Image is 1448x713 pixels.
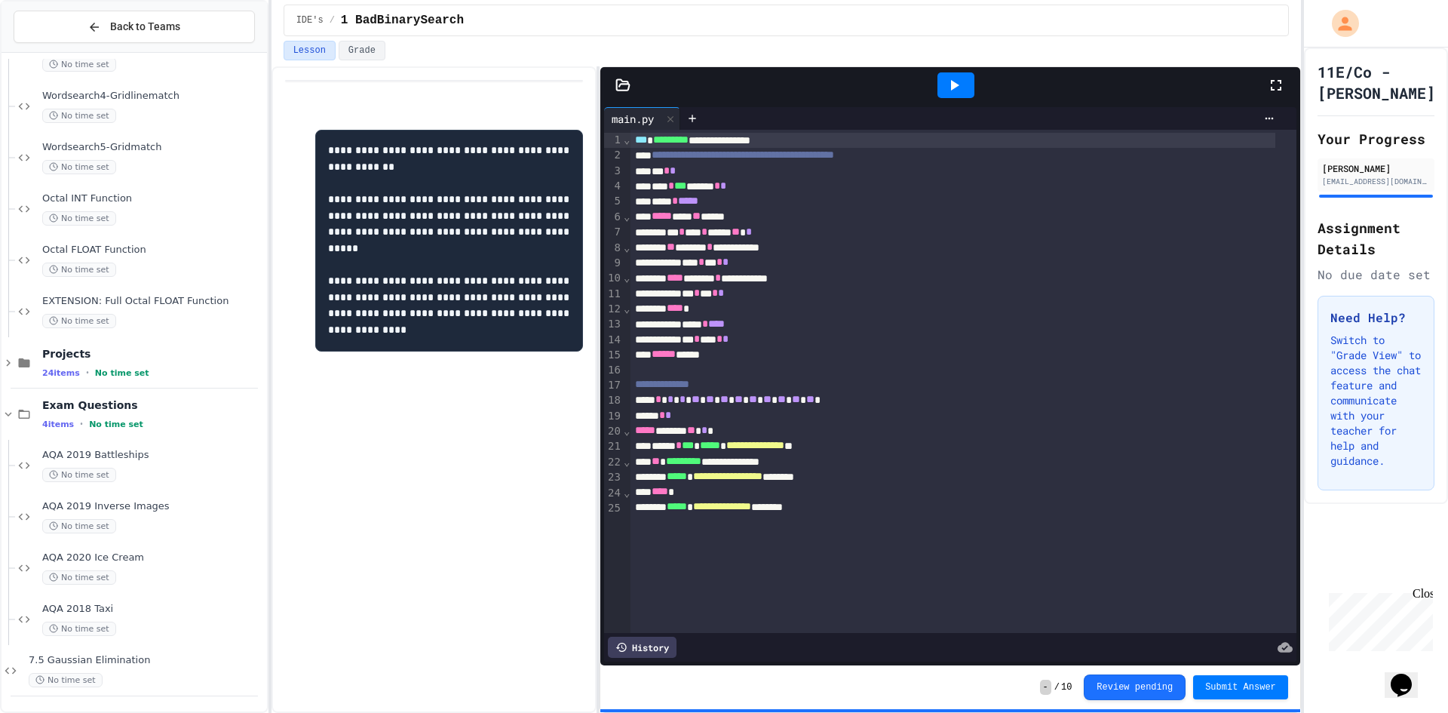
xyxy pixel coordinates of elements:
[623,134,630,146] span: Fold line
[604,393,623,408] div: 18
[42,314,116,328] span: No time set
[623,456,630,468] span: Fold line
[42,449,264,462] span: AQA 2019 Battleships
[1318,217,1434,260] h2: Assignment Details
[89,420,143,429] span: No time set
[42,244,264,257] span: Octal FLOAT Function
[1322,161,1430,175] div: [PERSON_NAME]
[1318,128,1434,149] h2: Your Progress
[623,303,630,315] span: Fold line
[604,378,623,393] div: 17
[604,225,623,240] div: 7
[42,90,264,103] span: Wordsearch4-Gridlinematch
[14,11,255,43] button: Back to Teams
[42,57,116,72] span: No time set
[623,487,630,499] span: Fold line
[604,317,623,332] div: 13
[42,347,264,361] span: Projects
[604,256,623,271] div: 9
[604,424,623,439] div: 20
[604,148,623,163] div: 2
[608,637,676,658] div: History
[42,160,116,174] span: No time set
[29,654,264,667] span: 7.5 Gaussian Elimination
[341,11,464,29] span: 1 BadBinarySearch
[1040,680,1051,695] span: -
[604,486,623,501] div: 24
[604,302,623,317] div: 12
[42,295,264,308] span: EXTENSION: Full Octal FLOAT Function
[42,263,116,277] span: No time set
[86,367,89,379] span: •
[604,194,623,209] div: 5
[604,107,680,130] div: main.py
[42,552,264,564] span: AQA 2020 Ice Cream
[1318,61,1435,103] h1: 11E/Co - [PERSON_NAME]
[42,141,264,154] span: Wordsearch5-Gridmatch
[42,603,264,616] span: AQA 2018 Taxi
[1193,675,1288,699] button: Submit Answer
[42,192,264,205] span: Octal INT Function
[1323,587,1433,651] iframe: chat widget
[42,109,116,123] span: No time set
[42,211,116,226] span: No time set
[604,409,623,424] div: 19
[1330,309,1422,327] h3: Need Help?
[42,500,264,513] span: AQA 2019 Inverse Images
[296,14,324,26] span: IDE's
[604,348,623,363] div: 15
[623,241,630,254] span: Fold line
[1054,681,1060,693] span: /
[42,468,116,482] span: No time set
[95,368,149,378] span: No time set
[284,41,336,60] button: Lesson
[42,519,116,533] span: No time set
[604,470,623,485] div: 23
[604,241,623,256] div: 8
[604,363,623,378] div: 16
[604,333,623,348] div: 14
[604,133,623,148] div: 1
[1061,681,1072,693] span: 10
[623,272,630,284] span: Fold line
[1322,176,1430,187] div: [EMAIL_ADDRESS][DOMAIN_NAME]
[1205,681,1276,693] span: Submit Answer
[604,179,623,194] div: 4
[623,425,630,437] span: Fold line
[604,287,623,302] div: 11
[42,368,80,378] span: 24 items
[29,673,103,687] span: No time set
[604,271,623,286] div: 10
[1318,266,1434,284] div: No due date set
[604,439,623,454] div: 21
[604,210,623,225] div: 6
[42,398,264,412] span: Exam Questions
[604,164,623,179] div: 3
[1330,333,1422,469] p: Switch to "Grade View" to access the chat feature and communicate with your teacher for help and ...
[42,622,116,636] span: No time set
[339,41,385,60] button: Grade
[42,420,74,429] span: 4 items
[80,418,83,430] span: •
[604,455,623,470] div: 22
[1084,675,1186,700] button: Review pending
[6,6,104,96] div: Chat with us now!Close
[604,111,661,127] div: main.py
[604,501,623,516] div: 25
[1316,6,1363,41] div: My Account
[330,14,335,26] span: /
[623,211,630,223] span: Fold line
[110,19,180,35] span: Back to Teams
[42,570,116,585] span: No time set
[1385,653,1433,698] iframe: chat widget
